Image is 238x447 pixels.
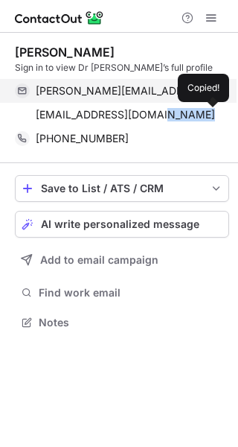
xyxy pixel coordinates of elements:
div: Sign in to view Dr [PERSON_NAME]’s full profile [15,61,229,74]
div: Save to List / ATS / CRM [41,183,203,194]
span: Find work email [39,286,223,299]
button: Find work email [15,282,229,303]
span: [PHONE_NUMBER] [36,132,129,145]
span: AI write personalized message [41,218,199,230]
button: Notes [15,312,229,333]
button: Add to email campaign [15,247,229,273]
img: ContactOut v5.3.10 [15,9,104,27]
span: [PERSON_NAME][EMAIL_ADDRESS][DOMAIN_NAME] [36,84,206,98]
button: AI write personalized message [15,211,229,238]
div: [PERSON_NAME] [15,45,115,60]
span: [EMAIL_ADDRESS][DOMAIN_NAME] [36,108,215,121]
span: Notes [39,316,223,329]
button: save-profile-one-click [15,175,229,202]
span: Add to email campaign [40,254,158,266]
